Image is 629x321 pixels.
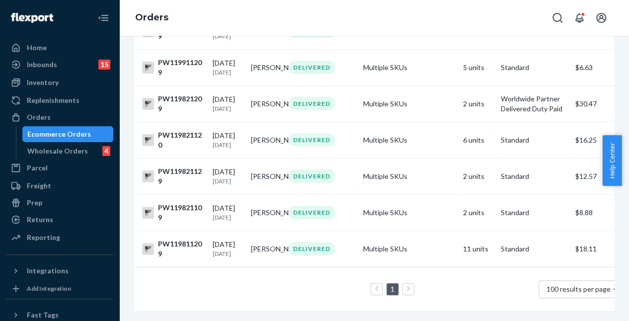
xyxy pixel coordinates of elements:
span: 100 results per page [547,285,611,293]
a: Orders [135,12,168,23]
div: [DATE] [213,167,243,185]
a: Orders [6,109,113,125]
td: Multiple SKUs [359,49,459,85]
div: Replenishments [27,95,79,105]
td: 11 units [459,231,497,267]
a: Home [6,40,113,56]
img: Flexport logo [11,13,53,23]
a: Inbounds15 [6,57,113,73]
td: [PERSON_NAME] [247,158,285,194]
ol: breadcrumbs [127,3,176,32]
p: Standard [501,244,567,254]
td: Multiple SKUs [359,194,459,231]
td: [PERSON_NAME] [247,122,285,158]
td: 5 units [459,49,497,85]
a: Freight [6,178,113,194]
div: Returns [27,215,53,225]
div: [DATE] [213,203,243,222]
button: Integrations [6,263,113,279]
p: [DATE] [213,68,243,77]
a: Prep [6,195,113,211]
a: Inventory [6,75,113,90]
div: Home [27,43,47,53]
p: [DATE] [213,104,243,113]
div: PW119821209 [142,94,205,114]
td: [PERSON_NAME] [247,231,285,267]
button: Close Navigation [93,8,113,28]
td: 2 units [459,194,497,231]
a: Replenishments [6,92,113,108]
p: [DATE] [213,213,243,222]
div: [DATE] [213,94,243,113]
div: [DATE] [213,131,243,149]
td: Multiple SKUs [359,231,459,267]
div: PW119911209 [142,58,205,78]
div: DELIVERED [289,61,335,74]
button: Help Center [602,135,622,186]
div: Prep [27,198,42,208]
div: DELIVERED [289,169,335,183]
p: Worldwide Partner Delivered Duty Paid [501,94,567,114]
div: Parcel [27,163,48,173]
div: Ecommerce Orders [27,129,91,139]
td: Multiple SKUs [359,85,459,122]
p: Standard [501,135,567,145]
div: Fast Tags [27,310,59,320]
div: Inbounds [27,60,57,70]
td: [PERSON_NAME] [247,194,285,231]
div: Reporting [27,233,60,242]
td: [PERSON_NAME] [247,49,285,85]
a: Ecommerce Orders [22,126,114,142]
a: Page 1 is your current page [389,285,396,293]
p: Standard [501,208,567,218]
p: [DATE] [213,249,243,258]
td: [PERSON_NAME] [247,85,285,122]
button: Open account menu [591,8,611,28]
div: 4 [102,146,110,156]
td: Multiple SKUs [359,122,459,158]
p: Standard [501,63,567,73]
div: Freight [27,181,51,191]
div: DELIVERED [289,242,335,255]
div: [DATE] [213,58,243,77]
td: Multiple SKUs [359,158,459,194]
div: PW119821129 [142,166,205,186]
p: [DATE] [213,141,243,149]
div: Integrations [27,266,69,276]
div: PW119821120 [142,130,205,150]
div: Inventory [27,78,59,87]
p: Standard [501,171,567,181]
a: Add Integration [6,283,113,295]
a: Reporting [6,230,113,245]
div: 15 [98,60,110,70]
td: 6 units [459,122,497,158]
td: 2 units [459,85,497,122]
a: Parcel [6,160,113,176]
div: DELIVERED [289,133,335,147]
a: Wholesale Orders4 [22,143,114,159]
div: Add Integration [27,284,71,293]
div: [DATE] [213,240,243,258]
button: Open Search Box [548,8,567,28]
div: Wholesale Orders [27,146,88,156]
div: Orders [27,112,51,122]
div: PW119811209 [142,239,205,259]
p: [DATE] [213,177,243,185]
td: 2 units [459,158,497,194]
button: Open notifications [569,8,589,28]
a: Returns [6,212,113,228]
div: DELIVERED [289,206,335,219]
div: PW119821109 [142,203,205,223]
div: DELIVERED [289,97,335,110]
p: [DATE] [213,32,243,40]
